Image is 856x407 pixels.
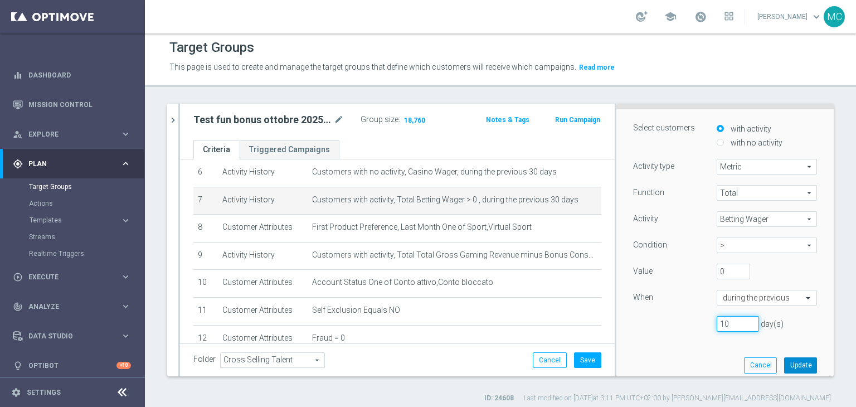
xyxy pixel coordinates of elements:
button: Mission Control [12,100,132,109]
h2: Test fun bonus ottobre 2025 Talent only 1st pref betting lm ggr nb lm > 0 [193,113,332,127]
button: person_search Explore keyboard_arrow_right [12,130,132,139]
h1: Target Groups [169,40,254,56]
i: gps_fixed [13,159,23,169]
div: Templates [30,217,120,224]
div: Mission Control [13,90,131,119]
button: Read more [578,61,616,74]
div: Actions [29,195,144,212]
a: Dashboard [28,60,131,90]
a: Criteria [193,140,240,159]
i: equalizer [13,70,23,80]
button: gps_fixed Plan keyboard_arrow_right [12,159,132,168]
td: 7 [193,187,218,215]
div: Explore [13,129,120,139]
a: Target Groups [29,182,116,191]
button: Update [784,357,817,373]
label: Group size [361,115,398,124]
button: equalizer Dashboard [12,71,132,80]
label: When [633,292,653,302]
label: Condition [633,240,667,250]
i: play_circle_outline [13,272,23,282]
a: Realtime Triggers [29,249,116,258]
span: Analyze [28,303,120,310]
div: Dashboard [13,60,131,90]
div: Plan [13,159,120,169]
div: +10 [116,362,131,369]
td: Activity History [218,187,308,215]
span: Self Exclusion Equals NO [312,306,400,315]
button: Templates keyboard_arrow_right [29,216,132,225]
td: 10 [193,270,218,298]
span: keyboard_arrow_down [810,11,823,23]
i: settings [11,387,21,398]
div: Execute [13,272,120,282]
div: Streams [29,229,144,245]
span: 18,760 [403,116,426,127]
span: First Product Preference, Last Month One of Sport,Virtual Sport [312,222,532,232]
span: Templates [30,217,109,224]
a: Mission Control [28,90,131,119]
div: Data Studio [13,331,120,341]
label: with no activity [728,138,782,148]
td: Customer Attributes [218,325,308,353]
span: Execute [28,274,120,280]
div: Analyze [13,302,120,312]
i: keyboard_arrow_right [120,129,131,139]
button: Save [574,352,601,368]
span: Customers with no activity, Casino Wager, during the previous 30 days [312,167,557,177]
a: [PERSON_NAME]keyboard_arrow_down [756,8,824,25]
span: Customers with activity, Total Betting Wager > 0 , during the previous 30 days [312,195,578,205]
label: Value [633,266,653,276]
a: Actions [29,199,116,208]
div: play_circle_outline Execute keyboard_arrow_right [12,273,132,282]
td: Customer Attributes [218,297,308,325]
i: mode_edit [334,113,344,127]
label: Folder [193,355,216,364]
i: chevron_right [168,115,178,125]
button: Notes & Tags [485,114,531,126]
span: Customers with activity, Total Total Gross Gaming Revenue minus Bonus Consumed > 50 , during the ... [312,250,597,260]
label: Activity type [633,161,674,171]
span: Plan [28,161,120,167]
label: Activity [633,214,658,224]
span: Data Studio [28,333,120,340]
i: track_changes [13,302,23,312]
i: keyboard_arrow_right [120,301,131,312]
a: Settings [27,389,61,396]
i: keyboard_arrow_right [120,331,131,341]
ng-select: during the previous [717,290,817,306]
td: 9 [193,242,218,270]
label: with activity [728,124,771,134]
div: Optibot [13,351,131,380]
label: : [398,115,400,124]
button: track_changes Analyze keyboard_arrow_right [12,302,132,311]
i: lightbulb [13,361,23,371]
span: school [664,11,677,23]
i: person_search [13,129,23,139]
i: keyboard_arrow_right [120,215,131,226]
button: lightbulb Optibot +10 [12,361,132,370]
span: Fraud = 0 [312,333,345,343]
a: Optibot [28,351,116,380]
div: MC [824,6,845,27]
td: Customer Attributes [218,215,308,243]
td: 8 [193,215,218,243]
td: Activity History [218,159,308,187]
i: keyboard_arrow_right [120,158,131,169]
td: Customer Attributes [218,270,308,298]
lable: Select customers [633,123,695,132]
td: 12 [193,325,218,353]
button: chevron_right [167,104,178,137]
button: Data Studio keyboard_arrow_right [12,332,132,341]
td: 11 [193,297,218,325]
td: Activity History [218,242,308,270]
button: Cancel [744,357,777,373]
